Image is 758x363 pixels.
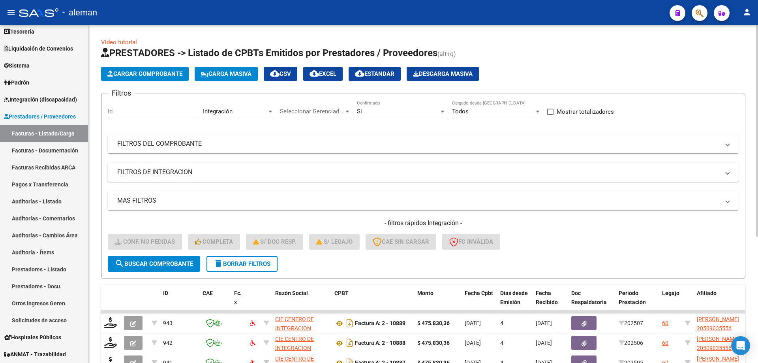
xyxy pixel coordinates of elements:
[206,256,278,272] button: Borrar Filtros
[117,139,720,148] mat-panel-title: FILTROS DEL COMPROBANTE
[108,191,739,210] mat-expansion-panel-header: MAS FILTROS
[272,285,331,320] datatable-header-cell: Razón Social
[4,95,77,104] span: Integración (discapacidad)
[407,67,479,81] app-download-masive: Descarga masiva de comprobantes (adjuntos)
[108,256,200,272] button: Buscar Comprobante
[536,320,552,326] span: [DATE]
[117,168,720,177] mat-panel-title: FILTROS DE INTEGRACION
[115,260,193,267] span: Buscar Comprobante
[659,285,682,320] datatable-header-cell: Legajo
[108,163,739,182] mat-expansion-panel-header: FILTROS DE INTEGRACION
[270,69,280,78] mat-icon: cloud_download
[452,108,469,115] span: Todos
[697,316,739,331] span: [PERSON_NAME] 20509035556
[694,285,757,320] datatable-header-cell: Afiliado
[264,67,297,81] button: CSV
[115,259,124,268] mat-icon: search
[275,316,315,340] span: CIE CENTRO DE INTEGRACION ESCOLAR S.R.L.
[619,290,646,305] span: Período Prestación
[108,219,739,228] h4: - filtros rápidos Integración -
[615,285,659,320] datatable-header-cell: Período Prestación
[465,320,481,326] span: [DATE]
[449,238,493,245] span: FC Inválida
[275,315,328,331] div: 33711687659
[355,320,405,327] strong: Factura A: 2 - 10889
[4,44,73,53] span: Liquidación de Convenios
[536,290,558,305] span: Fecha Recibido
[417,290,433,296] span: Monto
[497,285,533,320] datatable-header-cell: Días desde Emisión
[275,335,328,351] div: 33711687659
[442,234,500,250] button: FC Inválida
[662,339,668,348] div: 60
[195,67,258,81] button: Carga Masiva
[465,290,493,296] span: Fecha Cpbt
[500,340,503,346] span: 4
[345,337,355,349] i: Descargar documento
[117,196,720,205] mat-panel-title: MAS FILTROS
[108,134,739,153] mat-expansion-panel-header: FILTROS DEL COMPROBANTE
[334,290,349,296] span: CPBT
[163,320,173,326] span: 943
[355,70,394,77] span: Estandar
[203,108,233,115] span: Integración
[188,234,240,250] button: Completa
[108,234,182,250] button: Conf. no pedidas
[214,259,223,268] mat-icon: delete
[742,8,752,17] mat-icon: person
[201,70,251,77] span: Carga Masiva
[101,67,189,81] button: Cargar Comprobante
[234,290,242,305] span: Fc. x
[270,70,291,77] span: CSV
[349,67,401,81] button: Estandar
[62,4,97,21] span: - aleman
[303,67,343,81] button: EXCEL
[417,320,450,326] strong: $ 475.830,36
[107,70,182,77] span: Cargar Comprobante
[203,290,213,296] span: CAE
[662,319,668,328] div: 60
[373,238,429,245] span: CAE SIN CARGAR
[231,285,247,320] datatable-header-cell: Fc. x
[500,290,528,305] span: Días desde Emisión
[355,69,364,78] mat-icon: cloud_download
[160,285,199,320] datatable-header-cell: ID
[195,238,233,245] span: Completa
[316,238,353,245] span: S/ legajo
[108,88,135,99] h3: Filtros
[413,70,473,77] span: Descarga Masiva
[214,260,270,267] span: Borrar Filtros
[414,285,462,320] datatable-header-cell: Monto
[355,340,405,346] strong: Factura A: 2 - 10888
[6,8,16,17] mat-icon: menu
[101,39,137,46] a: Video tutorial
[310,69,319,78] mat-icon: cloud_download
[310,70,336,77] span: EXCEL
[331,285,414,320] datatable-header-cell: CPBT
[4,78,29,87] span: Padrón
[731,336,750,355] div: Open Intercom Messenger
[101,47,437,58] span: PRESTADORES -> Listado de CPBTs Emitidos por Prestadores / Proveedores
[163,290,168,296] span: ID
[571,290,607,305] span: Doc Respaldatoria
[246,234,304,250] button: S/ Doc Resp.
[309,234,360,250] button: S/ legajo
[533,285,568,320] datatable-header-cell: Fecha Recibido
[417,340,450,346] strong: $ 475.830,36
[4,333,61,342] span: Hospitales Públicos
[662,290,679,296] span: Legajo
[253,238,296,245] span: S/ Doc Resp.
[163,340,173,346] span: 942
[619,340,643,346] span: 202506
[462,285,497,320] datatable-header-cell: Fecha Cpbt
[407,67,479,81] button: Descarga Masiva
[465,340,481,346] span: [DATE]
[500,320,503,326] span: 4
[619,320,643,326] span: 202507
[437,50,456,58] span: (alt+q)
[697,336,739,351] span: [PERSON_NAME] 20509035556
[275,336,315,360] span: CIE CENTRO DE INTEGRACION ESCOLAR S.R.L.
[199,285,231,320] datatable-header-cell: CAE
[275,290,308,296] span: Razón Social
[4,350,66,359] span: ANMAT - Trazabilidad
